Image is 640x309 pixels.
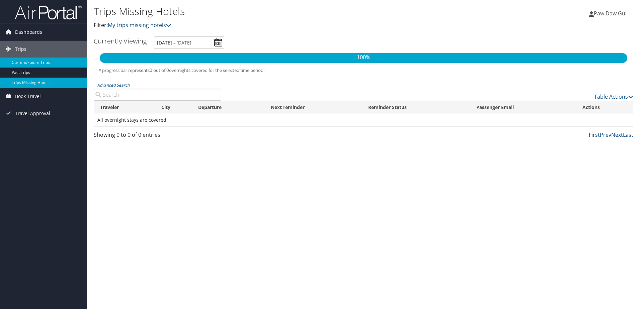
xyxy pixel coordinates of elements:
[94,101,155,114] th: Traveler: activate to sort column ascending
[94,4,454,18] h1: Trips Missing Hotels
[154,36,224,49] input: [DATE] - [DATE]
[623,131,633,138] a: Last
[155,101,192,114] th: City: activate to sort column ascending
[594,93,633,100] a: Table Actions
[594,10,627,17] span: Paw Daw Gui
[94,89,221,101] input: Advanced Search
[15,4,82,20] img: airportal-logo.png
[94,36,147,45] h3: Currently Viewing
[589,131,600,138] a: First
[15,105,50,122] span: Travel Approval
[589,3,633,23] a: Paw Daw Gui
[15,24,42,40] span: Dashboards
[15,88,41,105] span: Book Travel
[100,53,627,62] p: 100%
[192,101,265,114] th: Departure: activate to sort column descending
[94,131,221,142] div: Showing 0 to 0 of 0 entries
[94,114,633,126] td: All overnight stays are covered.
[97,82,130,88] a: Advanced Search
[94,21,454,30] p: Filter:
[611,131,623,138] a: Next
[108,21,171,29] a: My trips missing hotels
[15,41,26,58] span: Trips
[150,67,169,73] span: 0 out of 0
[600,131,611,138] a: Prev
[265,101,362,114] th: Next reminder
[576,101,633,114] th: Actions
[99,67,628,74] h5: * progress bar represents overnights covered for the selected time period.
[362,101,471,114] th: Reminder Status
[470,101,576,114] th: Passenger Email: activate to sort column ascending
